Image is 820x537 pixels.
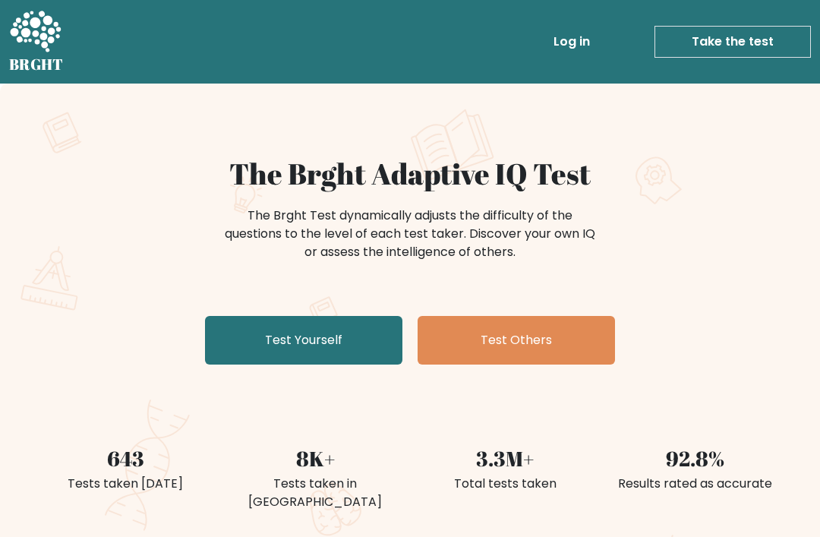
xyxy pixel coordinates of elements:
[419,444,591,475] div: 3.3M+
[609,444,781,475] div: 92.8%
[547,27,596,57] a: Log in
[9,6,64,77] a: BRGHT
[39,475,211,493] div: Tests taken [DATE]
[39,444,211,475] div: 643
[9,55,64,74] h5: BRGHT
[220,207,600,261] div: The Brght Test dynamically adjusts the difficulty of the questions to the level of each test take...
[654,26,811,58] a: Take the test
[609,475,781,493] div: Results rated as accurate
[39,156,781,191] h1: The Brght Adaptive IQ Test
[229,444,401,475] div: 8K+
[229,475,401,511] div: Tests taken in [GEOGRAPHIC_DATA]
[419,475,591,493] div: Total tests taken
[205,316,402,365] a: Test Yourself
[418,316,615,365] a: Test Others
